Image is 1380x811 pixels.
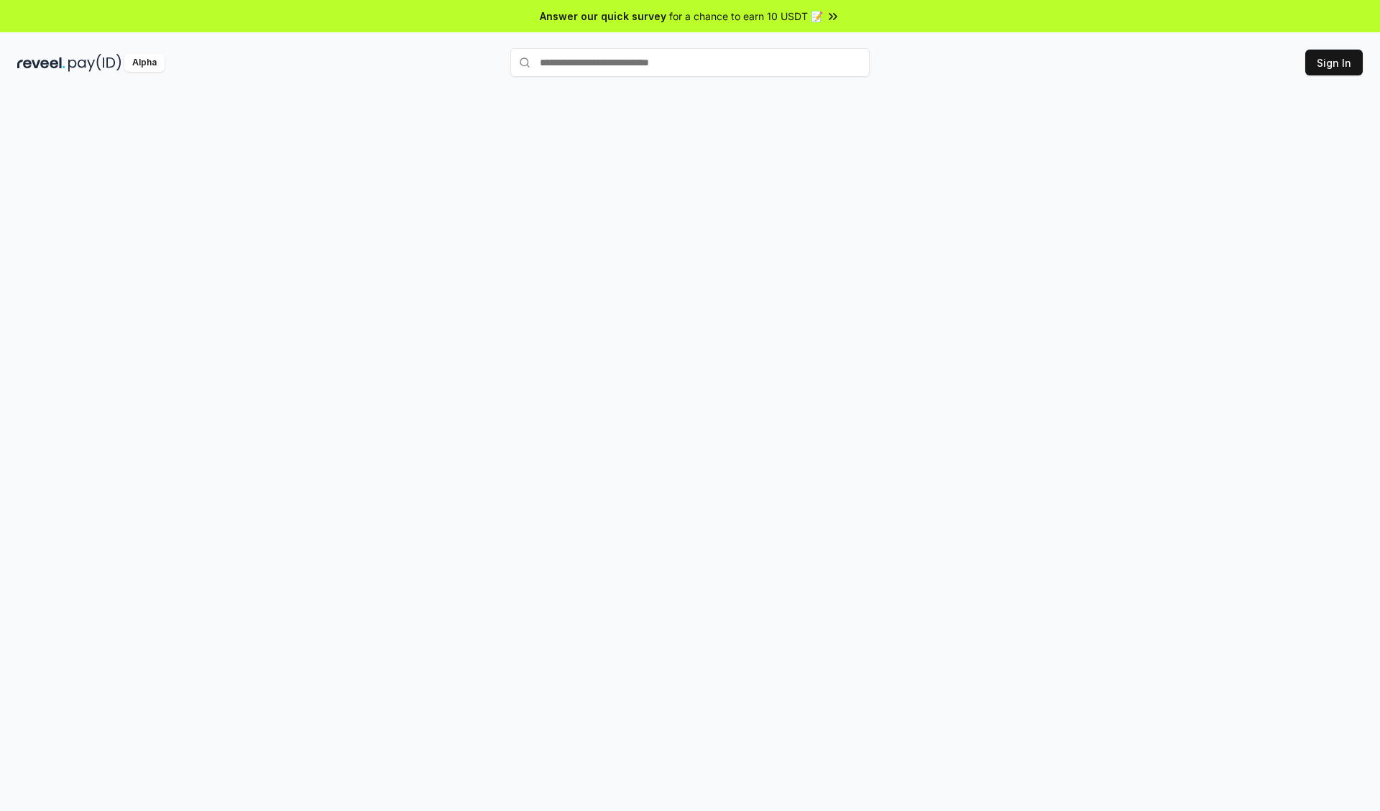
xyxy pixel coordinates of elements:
div: Alpha [124,54,165,72]
span: for a chance to earn 10 USDT 📝 [669,9,823,24]
span: Answer our quick survey [540,9,666,24]
img: reveel_dark [17,54,65,72]
img: pay_id [68,54,121,72]
button: Sign In [1305,50,1363,75]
